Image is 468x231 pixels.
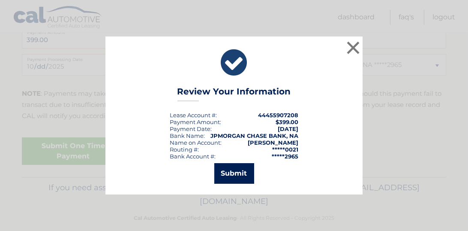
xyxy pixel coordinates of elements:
[276,119,298,125] span: $399.00
[210,132,298,139] strong: JPMORGAN CHASE BANK, NA
[278,125,298,132] span: [DATE]
[214,163,254,184] button: Submit
[170,146,199,153] div: Routing #:
[170,139,222,146] div: Name on Account:
[170,125,212,132] div: :
[248,139,298,146] strong: [PERSON_NAME]
[345,39,362,56] button: ×
[170,119,221,125] div: Payment Amount:
[177,86,291,101] h3: Review Your Information
[170,125,210,132] span: Payment Date
[170,132,205,139] div: Bank Name:
[170,153,216,160] div: Bank Account #:
[258,112,298,119] strong: 44455907208
[170,112,217,119] div: Lease Account #:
